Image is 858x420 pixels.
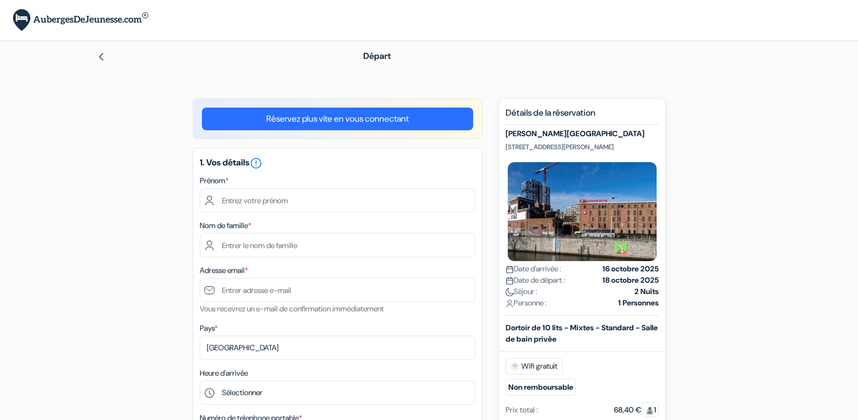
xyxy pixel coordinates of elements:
input: Entrez votre prénom [200,188,475,212]
img: AubergesDeJeunesse.com [13,9,148,31]
img: left_arrow.svg [97,52,106,61]
img: moon.svg [506,288,514,296]
img: calendar.svg [506,277,514,285]
div: 68,40 € [614,404,659,416]
strong: 1 Personnes [618,297,659,309]
h5: 1. Vos détails [200,157,475,170]
small: Vous recevrez un e-mail de confirmation immédiatement [200,304,384,314]
img: free_wifi.svg [510,362,519,371]
span: Personne : [506,297,547,309]
b: Dortoir de 10 lits - Mixtes - Standard - Salle de bain privée [506,323,658,344]
img: user_icon.svg [506,299,514,308]
p: [STREET_ADDRESS][PERSON_NAME] [506,143,659,151]
label: Adresse email [200,265,248,276]
img: guest.svg [646,406,654,415]
input: Entrer le nom de famille [200,233,475,257]
label: Heure d'arrivée [200,368,248,379]
label: Prénom [200,175,228,186]
label: Nom de famille [200,220,251,231]
span: Date d'arrivée : [506,263,561,275]
span: Date de départ : [506,275,565,286]
span: Séjour : [506,286,538,297]
span: Départ [363,50,391,62]
small: Non remboursable [506,379,576,396]
a: error_outline [250,157,263,168]
h5: Détails de la réservation [506,108,659,125]
strong: 18 octobre 2025 [602,275,659,286]
img: calendar.svg [506,265,514,274]
label: Pays [200,323,218,334]
strong: 2 Nuits [634,286,659,297]
h5: [PERSON_NAME][GEOGRAPHIC_DATA] [506,129,659,138]
div: Prix total : [506,404,538,416]
span: Wifi gratuit [506,358,562,375]
a: Réservez plus vite en vous connectant [202,108,473,130]
strong: 16 octobre 2025 [602,263,659,275]
i: error_outline [250,157,263,170]
input: Entrer adresse e-mail [200,278,475,302]
span: 1 [641,402,659,417]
